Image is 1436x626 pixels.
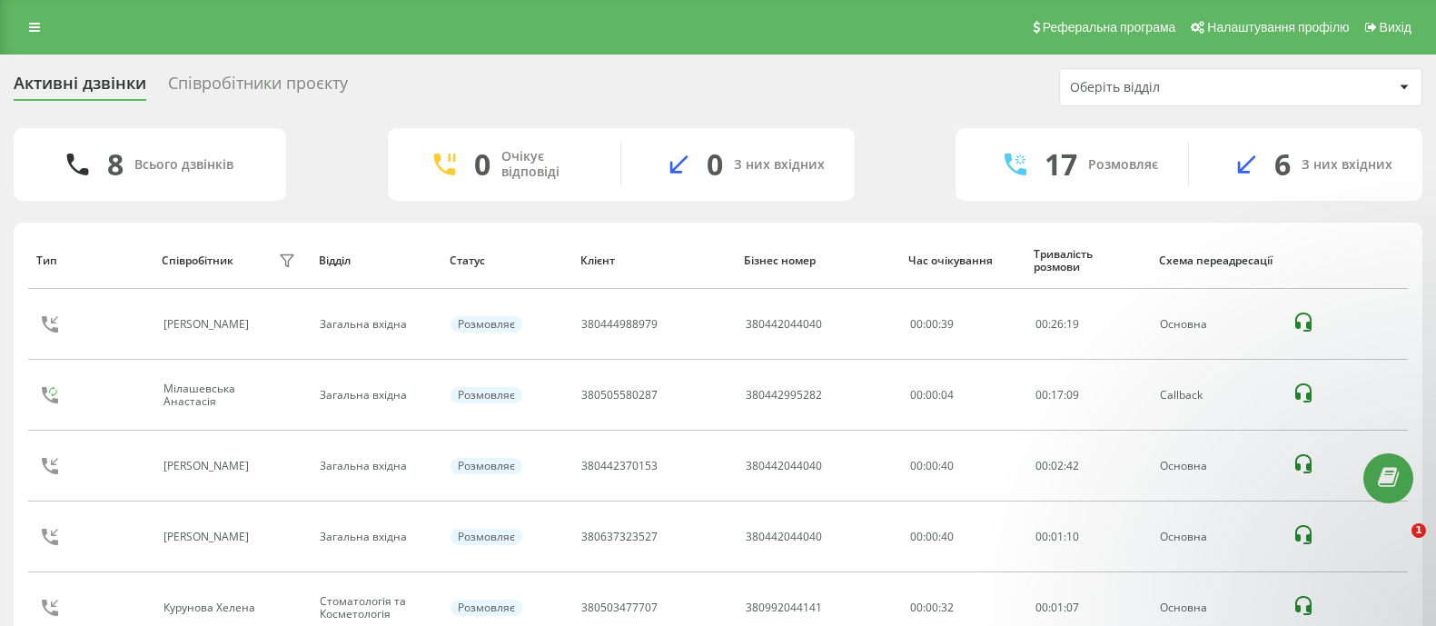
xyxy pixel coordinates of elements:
[1066,387,1079,402] span: 09
[1035,600,1048,615] span: 00
[320,389,431,402] div: Загальна вхідна
[1160,601,1273,614] div: Основна
[1035,318,1079,331] div: : :
[1070,80,1287,95] div: Оберіть відділ
[163,383,274,409] div: Мілашевська Анастасія
[168,74,348,102] div: Співробітники проєкту
[320,460,431,472] div: Загальна вхідна
[1035,316,1048,332] span: 00
[581,460,658,472] div: 380442370153
[910,531,1015,543] div: 00:00:40
[451,387,522,403] div: Розмовляє
[501,149,593,180] div: Очікує відповіді
[320,595,431,621] div: Стоматологія та Косметологія
[1035,387,1048,402] span: 00
[581,531,658,543] div: 380637323527
[910,460,1015,472] div: 00:00:40
[1035,601,1079,614] div: : :
[1066,316,1079,332] span: 19
[14,74,146,102] div: Активні дзвінки
[746,389,822,402] div: 380442995282
[910,318,1015,331] div: 00:00:39
[1043,20,1176,35] span: Реферальна програма
[1051,458,1064,473] span: 02
[746,601,822,614] div: 380992044141
[451,458,522,474] div: Розмовляє
[744,254,891,267] div: Бізнес номер
[163,318,253,331] div: [PERSON_NAME]
[1160,389,1273,402] div: Callback
[474,147,490,182] div: 0
[734,157,825,173] div: З них вхідних
[1051,600,1064,615] span: 01
[581,318,658,331] div: 380444988979
[910,601,1015,614] div: 00:00:32
[581,601,658,614] div: 380503477707
[1051,316,1064,332] span: 26
[1051,387,1064,402] span: 17
[1051,529,1064,544] span: 01
[746,460,822,472] div: 380442044040
[451,316,522,333] div: Розмовляє
[1066,529,1079,544] span: 10
[1035,529,1048,544] span: 00
[1160,318,1273,331] div: Основна
[319,254,432,267] div: Відділ
[320,318,431,331] div: Загальна вхідна
[1066,458,1079,473] span: 42
[1035,458,1048,473] span: 00
[910,389,1015,402] div: 00:00:04
[163,531,253,543] div: [PERSON_NAME]
[163,460,253,472] div: [PERSON_NAME]
[581,389,658,402] div: 380505580287
[1380,20,1411,35] span: Вихід
[451,529,522,545] div: Розмовляє
[1035,460,1079,472] div: : :
[580,254,728,267] div: Клієнт
[1411,523,1426,538] span: 1
[320,531,431,543] div: Загальна вхідна
[451,600,522,616] div: Розмовляє
[163,601,260,614] div: Курунова Хелена
[1159,254,1274,267] div: Схема переадресації
[1374,523,1418,567] iframe: Intercom live chat
[1045,147,1077,182] div: 17
[746,318,822,331] div: 380442044040
[1035,389,1079,402] div: : :
[746,531,822,543] div: 380442044040
[1066,600,1079,615] span: 07
[36,254,144,267] div: Тип
[134,157,233,173] div: Всього дзвінків
[908,254,1016,267] div: Час очікування
[1034,248,1142,274] div: Тривалість розмови
[1302,157,1392,173] div: З них вхідних
[1088,157,1158,173] div: Розмовляє
[107,147,124,182] div: 8
[1035,531,1079,543] div: : :
[707,147,723,182] div: 0
[162,254,233,267] div: Співробітник
[450,254,563,267] div: Статус
[1207,20,1349,35] span: Налаштування профілю
[1274,147,1291,182] div: 6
